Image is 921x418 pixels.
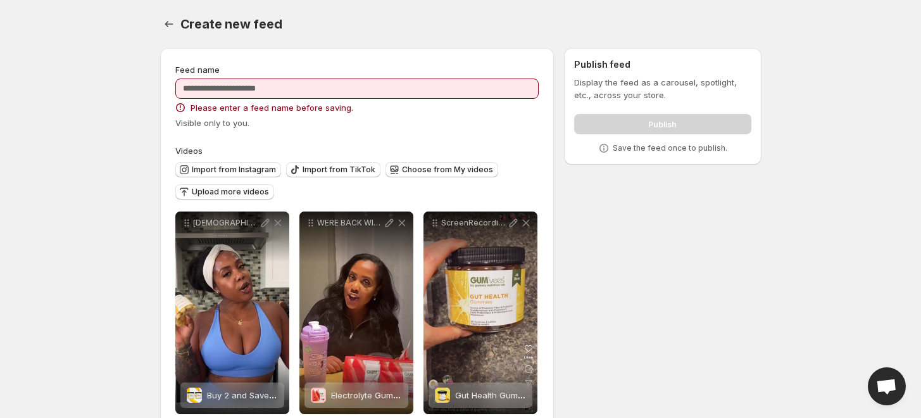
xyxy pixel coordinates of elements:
[441,218,507,228] p: ScreenRecording_[DATE] 13-11-52_1
[299,212,413,414] div: WERE BACK WITH gummynutritionlab For the last two weeks Ive been testing out the Electrolyte Gumm...
[191,101,353,114] span: Please enter a feed name before saving.
[385,162,498,177] button: Choose from My videos
[868,367,906,405] div: Open chat
[303,165,375,175] span: Import from TikTok
[574,58,751,71] h2: Publish feed
[175,146,203,156] span: Videos
[317,218,383,228] p: WERE BACK WITH gummynutritionlab For the last two weeks Ive been testing out the Electrolyte Gumm...
[175,162,281,177] button: Import from Instagram
[423,212,537,414] div: ScreenRecording_[DATE] 13-11-52_1Gut Health GummiesGut Health Gummies
[175,212,289,414] div: [DEMOGRAPHIC_DATA] Lets talk Creatine If youre not already taking it - you should be Creatine isn...
[175,184,274,199] button: Upload more videos
[175,118,249,128] span: Visible only to you.
[613,143,727,153] p: Save the feed once to publish.
[180,16,282,32] span: Create new feed
[311,388,326,403] img: Electrolyte Gummies On the Go Packs
[192,165,276,175] span: Import from Instagram
[402,165,493,175] span: Choose from My videos
[207,390,351,400] span: Buy 2 and Save - Creatine Gummies
[455,390,536,400] span: Gut Health Gummies
[193,218,259,228] p: [DEMOGRAPHIC_DATA] Lets talk Creatine If youre not already taking it - you should be Creatine isn...
[435,388,450,403] img: Gut Health Gummies
[574,76,751,101] p: Display the feed as a carousel, spotlight, etc., across your store.
[175,65,220,75] span: Feed name
[187,388,202,403] img: Buy 2 and Save - Creatine Gummies
[331,390,481,400] span: Electrolyte Gummies On the Go Packs
[192,187,269,197] span: Upload more videos
[160,15,178,33] button: Settings
[286,162,380,177] button: Import from TikTok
